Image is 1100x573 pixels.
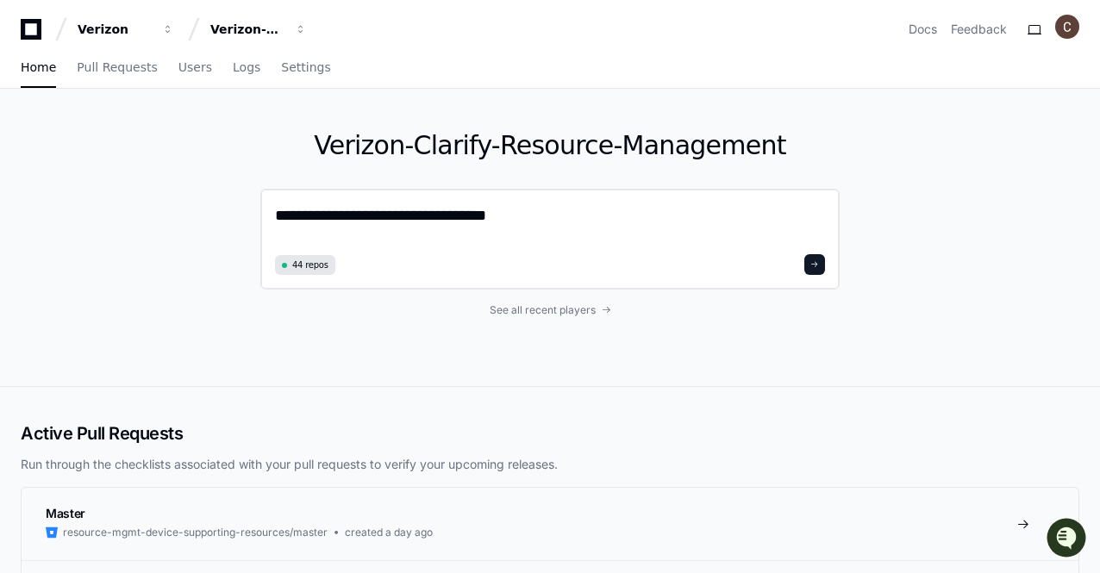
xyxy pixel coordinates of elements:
img: ACg8ocL2OgZL-7g7VPdNOHNYJqQTRhCHM7hp1mK3cs0GxIN35amyLQ=s96-c [1055,15,1079,39]
div: Past conversations [17,187,116,201]
span: Pull Requests [77,62,157,72]
h1: Verizon-Clarify-Resource-Management [260,130,840,161]
span: See all recent players [490,303,596,317]
button: Start new chat [293,133,314,153]
a: Settings [281,48,330,88]
span: Pylon [172,269,209,282]
a: Masterresource-mgmt-device-supporting-resources/mastercreated a day ago [22,488,1078,560]
button: Verizon-Clarify-Resource-Management [203,14,314,45]
div: Verizon [78,21,152,38]
span: [PERSON_NAME] [53,230,140,244]
button: Verizon [71,14,181,45]
p: Run through the checklists associated with your pull requests to verify your upcoming releases. [21,456,1079,473]
a: Pull Requests [77,48,157,88]
span: [DATE] [153,230,188,244]
div: Start new chat [59,128,283,145]
span: resource-mgmt-device-supporting-resources/master [63,526,328,539]
a: Users [178,48,212,88]
span: 44 repos [292,258,328,271]
img: PlayerZero [17,16,52,51]
div: Verizon-Clarify-Resource-Management [210,21,284,38]
h2: Active Pull Requests [21,421,1079,445]
button: See all [267,184,314,204]
span: Settings [281,62,330,72]
iframe: Open customer support [1045,516,1091,563]
a: Logs [233,48,260,88]
div: Welcome [17,68,314,96]
button: Feedback [951,21,1007,38]
img: Chakravarthi Ponnuru [17,214,45,241]
span: created a day ago [345,526,433,539]
a: Docs [909,21,937,38]
a: See all recent players [260,303,840,317]
a: Powered byPylon [122,268,209,282]
div: We're offline, but we'll be back soon! [59,145,250,159]
span: • [143,230,149,244]
span: Home [21,62,56,72]
span: Logs [233,62,260,72]
img: 1756235613930-3d25f9e4-fa56-45dd-b3ad-e072dfbd1548 [17,128,48,159]
span: Users [178,62,212,72]
span: Master [46,506,85,520]
a: Home [21,48,56,88]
